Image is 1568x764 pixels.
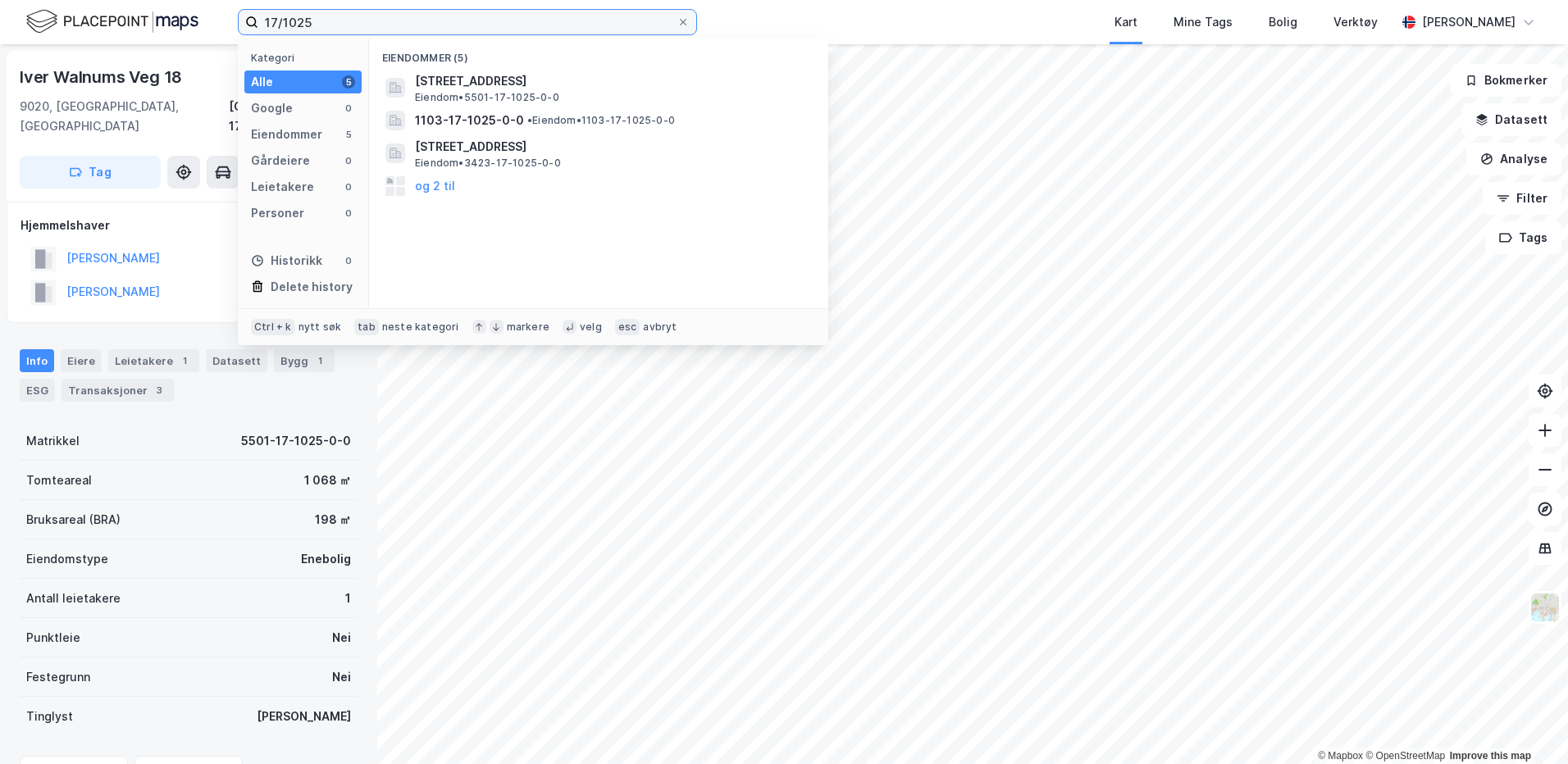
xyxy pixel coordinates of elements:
img: logo.f888ab2527a4732fd821a326f86c7f29.svg [26,7,198,36]
div: Antall leietakere [26,589,121,608]
div: Kart [1114,12,1137,32]
button: Analyse [1466,143,1561,175]
div: Hjemmelshaver [21,216,357,235]
div: Mine Tags [1174,12,1233,32]
button: Bokmerker [1451,64,1561,97]
div: Enebolig [301,549,351,569]
div: 0 [342,207,355,220]
div: Verktøy [1333,12,1378,32]
div: 9020, [GEOGRAPHIC_DATA], [GEOGRAPHIC_DATA] [20,97,229,136]
span: • [527,114,532,126]
div: Matrikkel [26,431,80,451]
iframe: Chat Widget [1486,685,1568,764]
div: Historikk [251,251,322,271]
div: Nei [332,628,351,648]
div: [PERSON_NAME] [257,707,351,726]
img: Z [1529,592,1561,623]
div: Google [251,98,293,118]
div: 1 [345,589,351,608]
div: velg [580,321,602,334]
a: Mapbox [1318,750,1363,762]
div: 1 [176,352,193,369]
div: Nei [332,667,351,687]
div: neste kategori [382,321,459,334]
div: Bruksareal (BRA) [26,510,121,530]
div: Eiendomstype [26,549,108,569]
div: Punktleie [26,628,80,648]
div: [GEOGRAPHIC_DATA], 17/1025 [229,97,358,136]
div: Bolig [1269,12,1297,32]
span: Eiendom • 1103-17-1025-0-0 [527,114,675,127]
div: [PERSON_NAME] [1422,12,1516,32]
div: 5501-17-1025-0-0 [241,431,351,451]
div: Info [20,349,54,372]
div: Festegrunn [26,667,90,687]
div: Eiendommer (5) [369,39,828,68]
div: tab [354,319,379,335]
div: 198 ㎡ [315,510,351,530]
button: Tag [20,156,161,189]
div: 3 [151,382,167,398]
div: Alle [251,72,273,92]
button: og 2 til [415,176,455,196]
div: 0 [342,154,355,167]
div: Kontrollprogram for chat [1486,685,1568,764]
div: Eiendommer [251,125,322,144]
div: esc [615,319,640,335]
a: OpenStreetMap [1365,750,1445,762]
span: Eiendom • 5501-17-1025-0-0 [415,91,559,104]
div: Personer [251,203,304,223]
div: 1 068 ㎡ [304,471,351,490]
div: Leietakere [108,349,199,372]
div: Transaksjoner [62,379,174,402]
span: Eiendom • 3423-17-1025-0-0 [415,157,561,170]
div: Leietakere [251,177,314,197]
div: Datasett [206,349,267,372]
div: markere [507,321,549,334]
div: 0 [342,102,355,115]
div: Tinglyst [26,707,73,726]
div: 0 [342,254,355,267]
div: Bygg [274,349,335,372]
input: Søk på adresse, matrikkel, gårdeiere, leietakere eller personer [258,10,677,34]
a: Improve this map [1450,750,1531,762]
span: [STREET_ADDRESS] [415,137,809,157]
div: 0 [342,180,355,193]
span: 1103-17-1025-0-0 [415,111,524,130]
div: Gårdeiere [251,151,310,171]
button: Datasett [1461,103,1561,136]
div: 5 [342,128,355,141]
div: Ctrl + k [251,319,295,335]
div: avbryt [643,321,677,334]
div: nytt søk [299,321,342,334]
div: Eiere [61,349,102,372]
div: 5 [342,75,355,89]
button: Filter [1483,182,1561,215]
div: ESG [20,379,55,402]
div: 1 [312,352,328,369]
div: Tomteareal [26,471,92,490]
div: Kategori [251,52,362,64]
div: Delete history [271,277,353,297]
span: [STREET_ADDRESS] [415,71,809,91]
button: Tags [1485,221,1561,254]
div: Iver Walnums Veg 18 [20,64,185,90]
